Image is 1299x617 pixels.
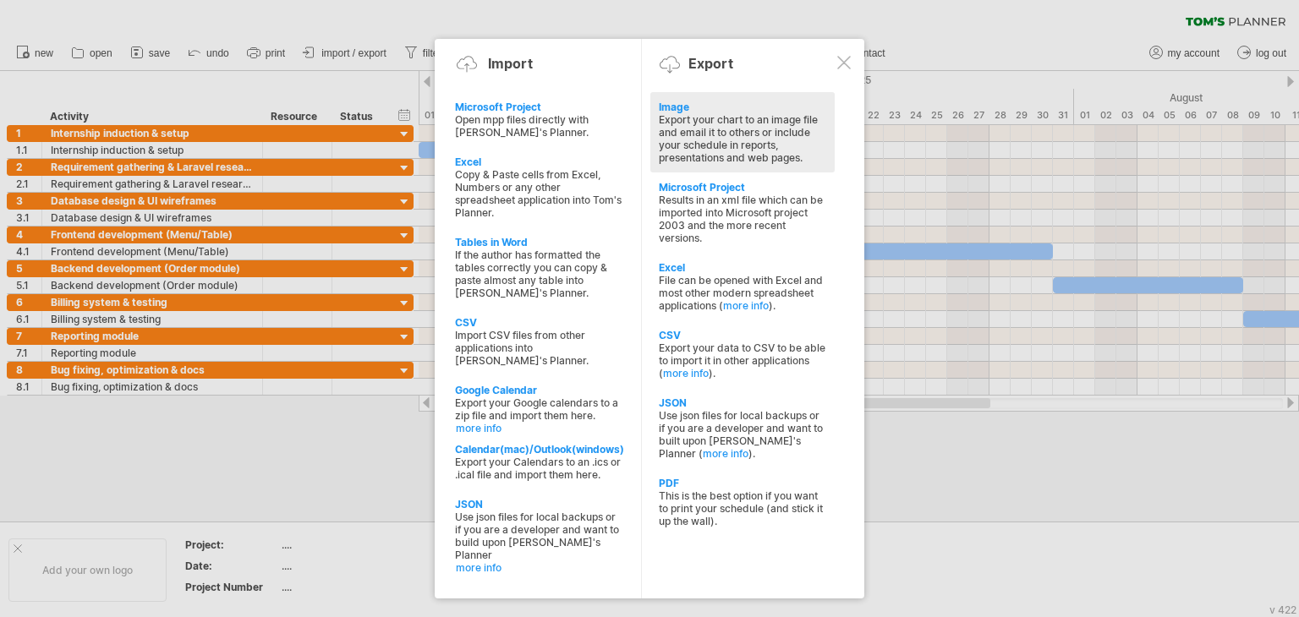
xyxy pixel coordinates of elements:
[455,236,622,248] div: Tables in Word
[723,299,769,312] a: more info
[659,113,826,164] div: Export your chart to an image file and email it to others or include your schedule in reports, pr...
[455,156,622,168] div: Excel
[659,274,826,312] div: File can be opened with Excel and most other modern spreadsheet applications ( ).
[659,181,826,194] div: Microsoft Project
[663,367,709,379] a: more info
[659,194,826,244] div: Results in an xml file which can be imported into Microsoft project 2003 and the more recent vers...
[659,489,826,527] div: This is the best option if you want to print your schedule (and stick it up the wall).
[659,396,826,409] div: JSON
[659,261,826,274] div: Excel
[659,477,826,489] div: PDF
[455,168,622,219] div: Copy & Paste cells from Excel, Numbers or any other spreadsheet application into Tom's Planner.
[659,101,826,113] div: Image
[688,55,733,72] div: Export
[456,422,623,434] a: more info
[659,341,826,379] div: Export your data to CSV to be able to import it in other applications ( ).
[456,561,623,574] a: more info
[455,248,622,299] div: If the author has formatted the tables correctly you can copy & paste almost any table into [PERS...
[659,329,826,341] div: CSV
[488,55,533,72] div: Import
[659,409,826,460] div: Use json files for local backups or if you are a developer and want to built upon [PERSON_NAME]'s...
[703,447,748,460] a: more info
